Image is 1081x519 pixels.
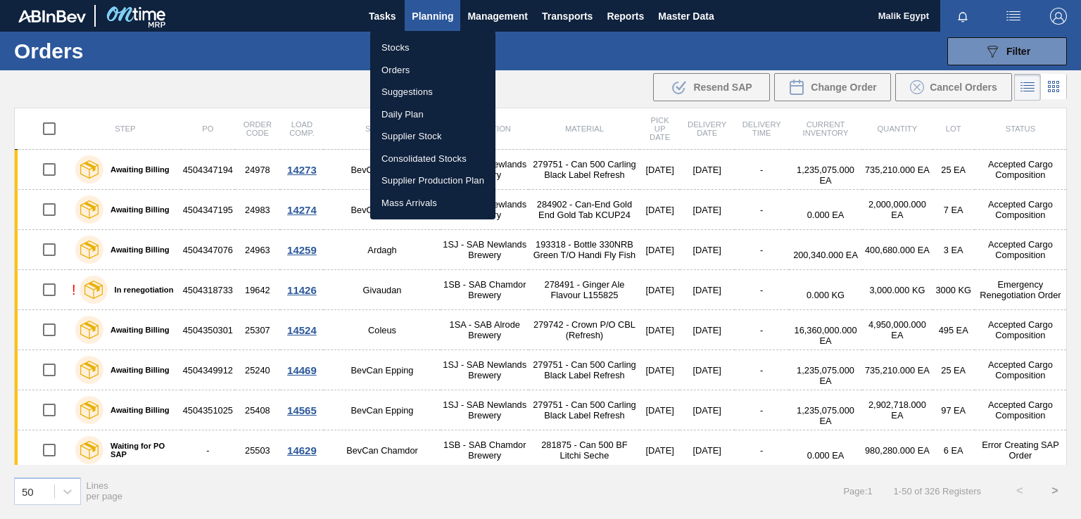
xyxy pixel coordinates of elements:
[370,148,495,170] a: Consolidated Stocks
[370,169,495,192] a: Supplier Production Plan
[370,59,495,82] a: Orders
[370,103,495,126] a: Daily Plan
[370,125,495,148] a: Supplier Stock
[370,192,495,214] a: Mass Arrivals
[370,37,495,59] a: Stocks
[370,81,495,103] a: Suggestions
